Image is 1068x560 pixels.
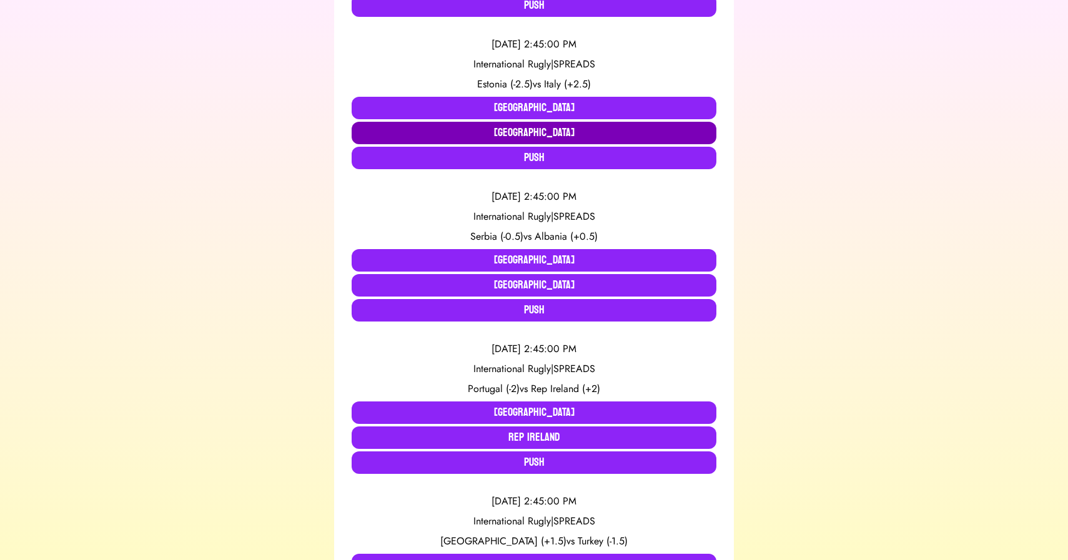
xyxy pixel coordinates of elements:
[477,77,533,91] span: Estonia (-2.5)
[352,122,716,144] button: [GEOGRAPHIC_DATA]
[352,426,716,449] button: Rep Ireland
[352,341,716,356] div: [DATE] 2:45:00 PM
[352,189,716,204] div: [DATE] 2:45:00 PM
[440,534,566,548] span: [GEOGRAPHIC_DATA] (+1.5)
[352,494,716,509] div: [DATE] 2:45:00 PM
[352,249,716,272] button: [GEOGRAPHIC_DATA]
[352,77,716,92] div: vs
[352,381,716,396] div: vs
[535,229,598,243] span: Albania (+0.5)
[352,401,716,424] button: [GEOGRAPHIC_DATA]
[352,37,716,52] div: [DATE] 2:45:00 PM
[352,514,716,529] div: International Rugly | SPREADS
[468,381,520,396] span: Portugal (-2)
[352,361,716,376] div: International Rugly | SPREADS
[544,77,591,91] span: Italy (+2.5)
[352,451,716,474] button: Push
[578,534,628,548] span: Turkey (-1.5)
[470,229,523,243] span: Serbia (-0.5)
[531,381,600,396] span: Rep Ireland (+2)
[352,97,716,119] button: [GEOGRAPHIC_DATA]
[352,534,716,549] div: vs
[352,299,716,322] button: Push
[352,57,716,72] div: International Rugly | SPREADS
[352,147,716,169] button: Push
[352,274,716,297] button: [GEOGRAPHIC_DATA]
[352,209,716,224] div: International Rugly | SPREADS
[352,229,716,244] div: vs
